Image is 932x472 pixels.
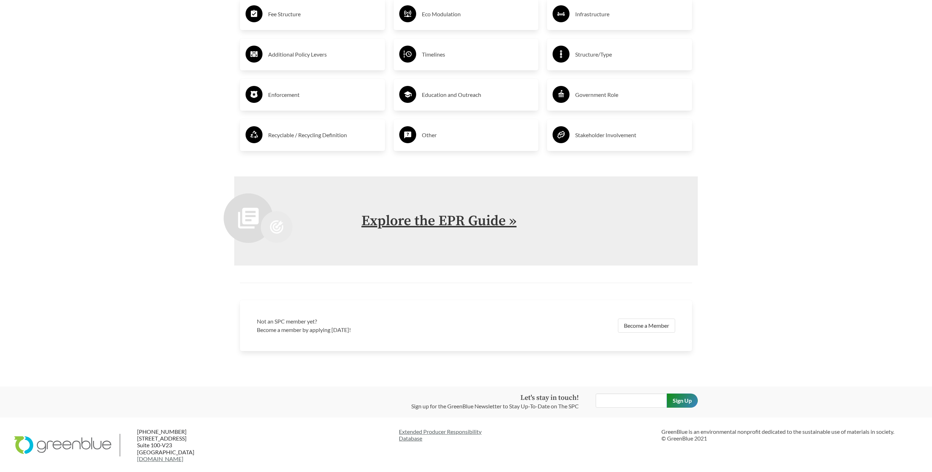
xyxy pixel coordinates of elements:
[257,317,462,326] h3: Not an SPC member yet?
[520,394,579,402] strong: Let's stay in touch!
[661,428,918,442] p: GreenBlue is an environmental nonprofit dedicated to the sustainable use of materials in society....
[257,326,462,334] p: Become a member by applying [DATE]!
[618,319,675,333] a: Become a Member
[575,129,686,141] h3: Stakeholder Involvement
[137,428,223,462] p: [PHONE_NUMBER] [STREET_ADDRESS] Suite 100-V23 [GEOGRAPHIC_DATA]
[422,49,533,60] h3: Timelines
[667,394,698,408] input: Sign Up
[411,402,579,410] p: Sign up for the GreenBlue Newsletter to Stay Up-To-Date on The SPC
[422,129,533,141] h3: Other
[422,89,533,100] h3: Education and Outreach
[361,212,517,230] a: Explore the EPR Guide »
[268,49,379,60] h3: Additional Policy Levers
[268,89,379,100] h3: Enforcement
[422,8,533,20] h3: Eco Modulation
[399,428,655,442] a: Extended Producer ResponsibilityDatabase
[575,49,686,60] h3: Structure/Type
[268,129,379,141] h3: Recyclable / Recycling Definition
[137,455,183,462] a: [DOMAIN_NAME]
[575,8,686,20] h3: Infrastructure
[268,8,379,20] h3: Fee Structure
[575,89,686,100] h3: Government Role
